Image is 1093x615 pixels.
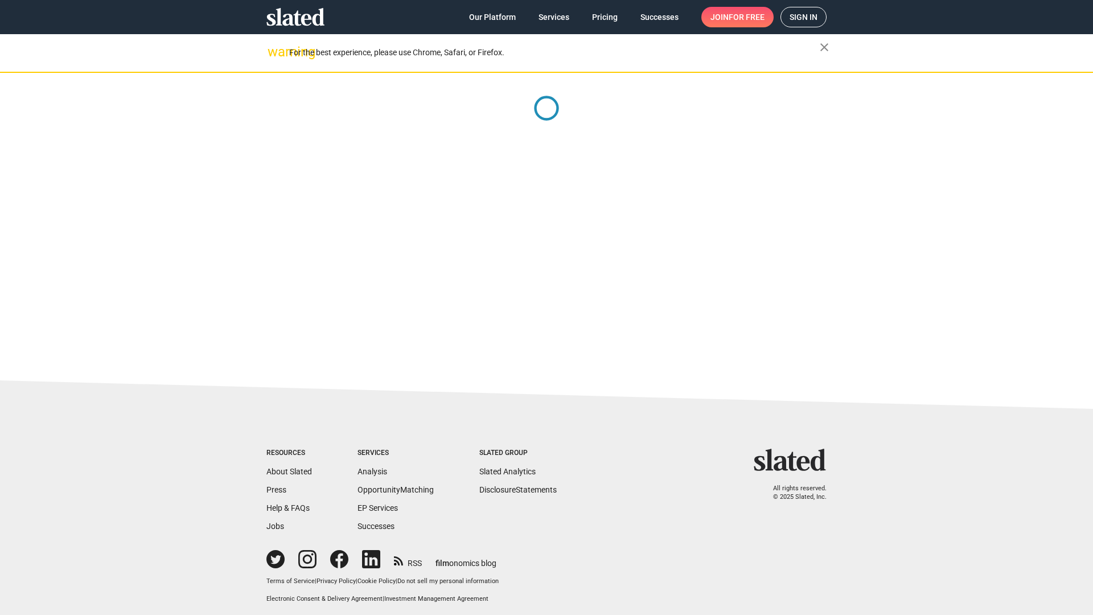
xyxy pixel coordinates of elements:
[539,7,569,27] span: Services
[266,449,312,458] div: Resources
[394,551,422,569] a: RSS
[315,577,317,585] span: |
[479,449,557,458] div: Slated Group
[356,577,358,585] span: |
[592,7,618,27] span: Pricing
[358,522,395,531] a: Successes
[266,577,315,585] a: Terms of Service
[384,595,488,602] a: Investment Management Agreement
[268,45,281,59] mat-icon: warning
[266,467,312,476] a: About Slated
[640,7,679,27] span: Successes
[631,7,688,27] a: Successes
[266,595,383,602] a: Electronic Consent & Delivery Agreement
[460,7,525,27] a: Our Platform
[358,577,396,585] a: Cookie Policy
[266,522,284,531] a: Jobs
[729,7,765,27] span: for free
[790,7,817,27] span: Sign in
[761,485,827,501] p: All rights reserved. © 2025 Slated, Inc.
[358,503,398,512] a: EP Services
[358,485,434,494] a: OpportunityMatching
[780,7,827,27] a: Sign in
[435,549,496,569] a: filmonomics blog
[397,577,499,586] button: Do not sell my personal information
[396,577,397,585] span: |
[266,485,286,494] a: Press
[817,40,831,54] mat-icon: close
[358,467,387,476] a: Analysis
[583,7,627,27] a: Pricing
[435,559,449,568] span: film
[289,45,820,60] div: For the best experience, please use Chrome, Safari, or Firefox.
[710,7,765,27] span: Join
[529,7,578,27] a: Services
[469,7,516,27] span: Our Platform
[479,485,557,494] a: DisclosureStatements
[479,467,536,476] a: Slated Analytics
[701,7,774,27] a: Joinfor free
[383,595,384,602] span: |
[317,577,356,585] a: Privacy Policy
[358,449,434,458] div: Services
[266,503,310,512] a: Help & FAQs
